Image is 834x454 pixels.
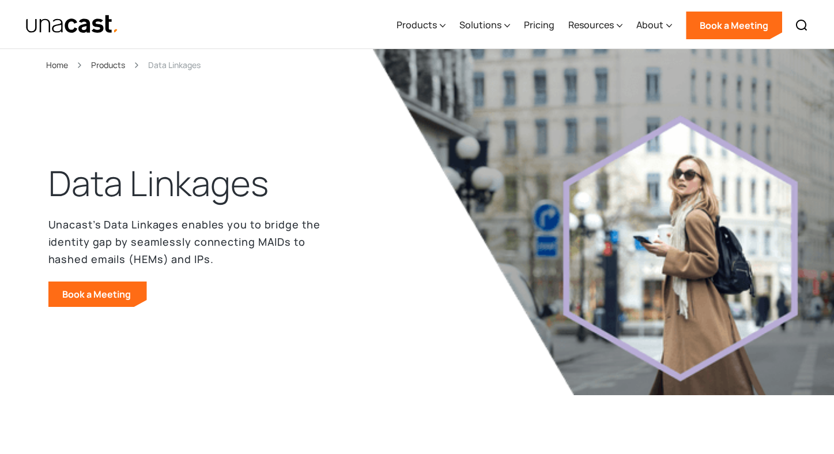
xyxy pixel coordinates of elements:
[25,14,119,35] a: home
[459,18,501,32] div: Solutions
[795,18,809,32] img: Search icon
[459,2,510,49] div: Solutions
[25,14,119,35] img: Unacast text logo
[46,58,68,72] a: Home
[148,58,201,72] div: Data Linkages
[568,2,622,49] div: Resources
[397,2,446,49] div: Products
[397,18,437,32] div: Products
[686,12,782,39] a: Book a Meeting
[568,18,614,32] div: Resources
[91,58,125,72] a: Products
[636,2,672,49] div: About
[636,18,663,32] div: About
[48,282,147,307] a: Book a Meeting
[524,2,554,49] a: Pricing
[48,160,269,207] h1: Data Linkages
[48,216,348,268] p: Unacast’s Data Linkages enables you to bridge the identity gap by seamlessly connecting MAIDs to ...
